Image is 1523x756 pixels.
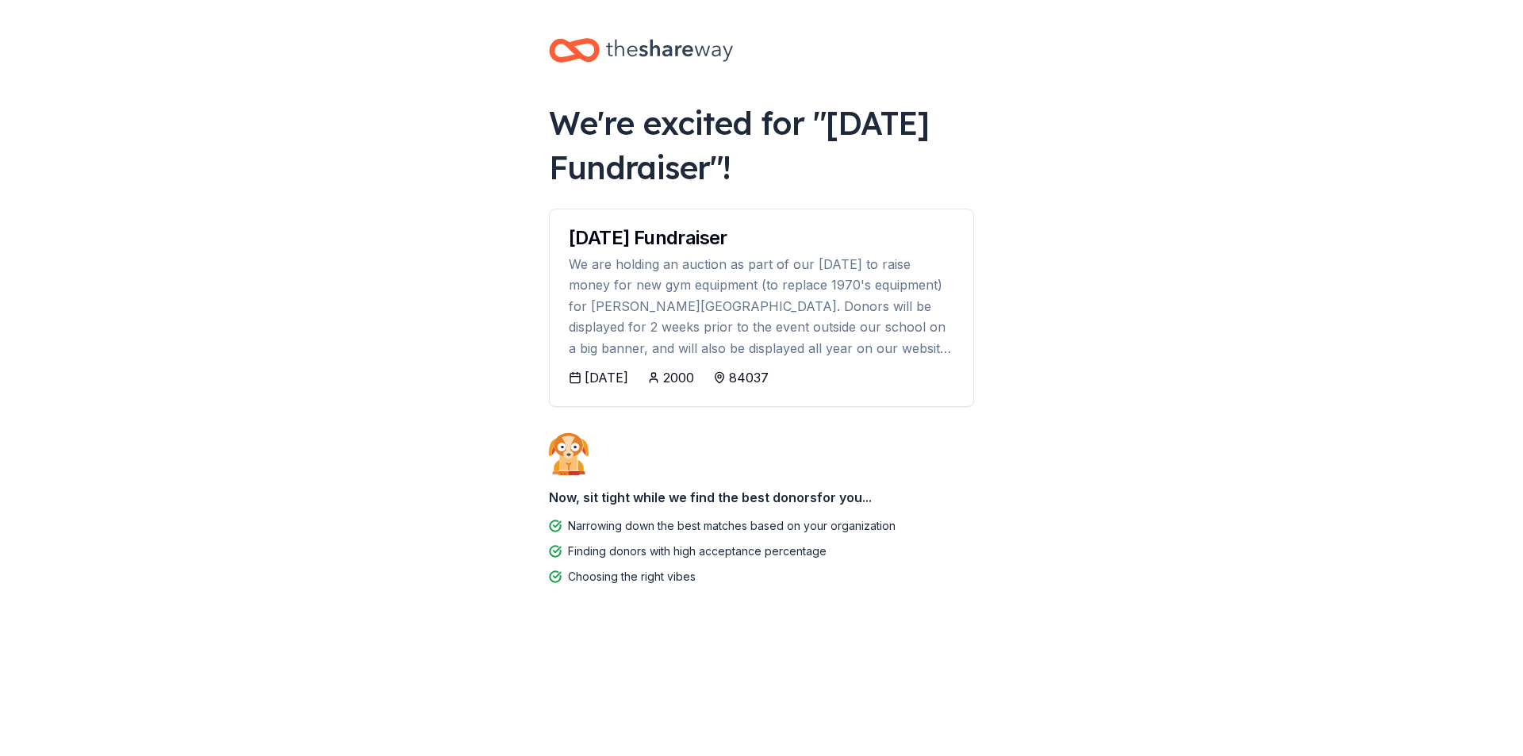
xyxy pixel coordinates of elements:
[568,567,696,586] div: Choosing the right vibes
[585,368,628,387] div: [DATE]
[549,101,974,190] div: We're excited for " [DATE] Fundraiser "!
[569,228,954,248] div: [DATE] Fundraiser
[663,368,694,387] div: 2000
[568,542,827,561] div: Finding donors with high acceptance percentage
[569,254,954,359] div: We are holding an auction as part of our [DATE] to raise money for new gym equipment (to replace ...
[729,368,769,387] div: 84037
[549,432,589,475] img: Dog waiting patiently
[568,516,896,535] div: Narrowing down the best matches based on your organization
[549,482,974,513] div: Now, sit tight while we find the best donors for you...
